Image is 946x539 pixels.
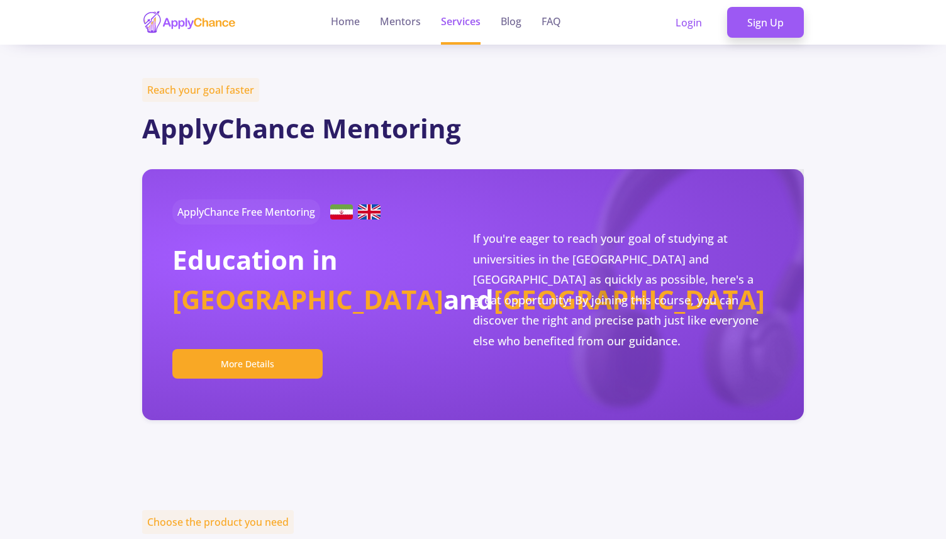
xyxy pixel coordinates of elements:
[172,199,320,225] span: ApplyChance Free Mentoring
[172,240,473,319] h2: Education in and
[172,281,443,317] span: [GEOGRAPHIC_DATA]
[330,204,353,219] img: Iran Flag
[727,7,804,38] a: Sign Up
[142,113,804,144] h1: ApplyChance Mentoring
[358,204,381,219] img: United Kingdom Flag
[655,7,722,38] a: Login
[473,228,774,350] p: If you're eager to reach your goal of studying at universities in the [GEOGRAPHIC_DATA] and [GEOG...
[142,10,237,35] img: applychance logo
[142,78,259,102] span: Reach your goal faster
[172,357,333,370] a: More Details
[142,510,294,534] span: Choose the product you need
[172,349,323,379] button: More Details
